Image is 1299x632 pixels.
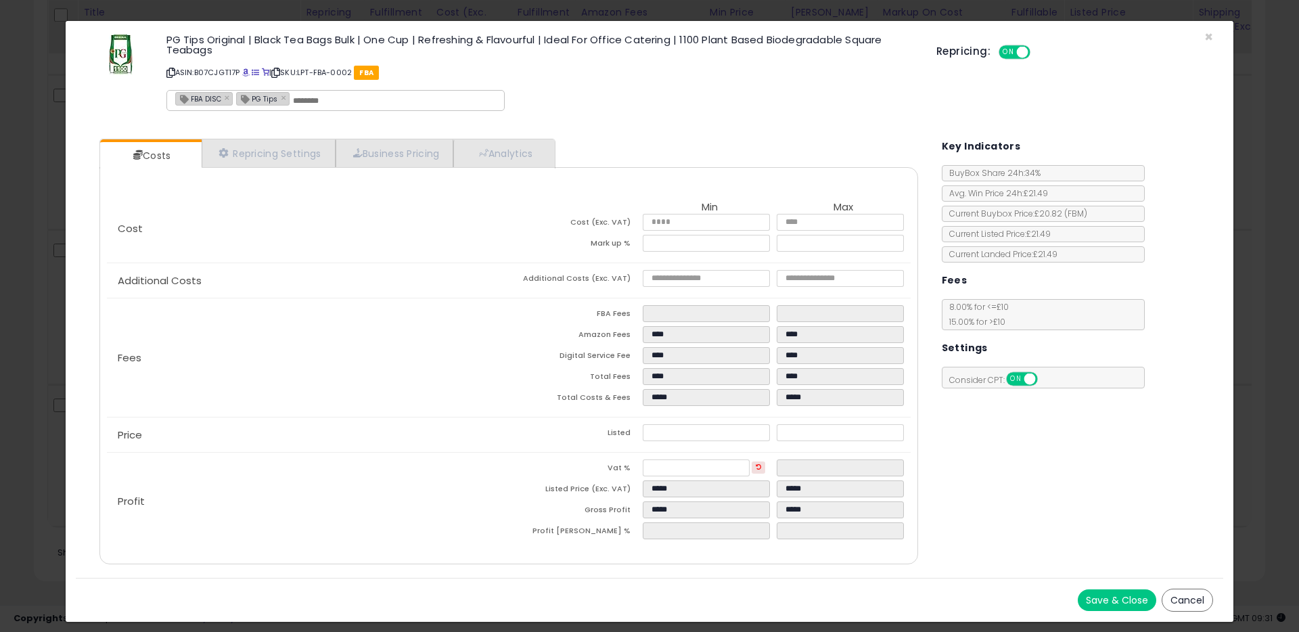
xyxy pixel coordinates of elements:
[237,93,277,104] span: PG Tips
[100,142,200,169] a: Costs
[942,301,1009,328] span: 8.00 % for <= £10
[936,46,990,57] h5: Repricing:
[1000,47,1017,58] span: ON
[166,35,917,55] h3: PG Tips Original | Black Tea Bags Bulk | One Cup | Refreshing & Flavourful | Ideal For Office Cat...
[942,374,1055,386] span: Consider CPT:
[107,430,509,441] p: Price
[509,424,643,445] td: Listed
[225,91,233,104] a: ×
[1035,374,1057,385] span: OFF
[242,67,250,78] a: BuyBox page
[643,202,777,214] th: Min
[509,347,643,368] td: Digital Service Fee
[942,208,1087,219] span: Current Buybox Price:
[942,248,1057,260] span: Current Landed Price: £21.49
[509,368,643,389] td: Total Fees
[1007,374,1024,385] span: ON
[107,275,509,286] p: Additional Costs
[252,67,259,78] a: All offer listings
[166,62,917,83] p: ASIN: B07CJGT17P | SKU: LPT-FBA-0002
[1028,47,1050,58] span: OFF
[202,139,336,167] a: Repricing Settings
[509,459,643,480] td: Vat %
[453,139,553,167] a: Analytics
[509,214,643,235] td: Cost (Exc. VAT)
[509,389,643,410] td: Total Costs & Fees
[509,326,643,347] td: Amazon Fees
[509,270,643,291] td: Additional Costs (Exc. VAT)
[942,138,1021,155] h5: Key Indicators
[942,167,1041,179] span: BuyBox Share 24h: 34%
[107,353,509,363] p: Fees
[777,202,911,214] th: Max
[942,316,1005,328] span: 15.00 % for > £10
[176,93,221,104] span: FBA DISC
[1064,208,1087,219] span: ( FBM )
[942,272,967,289] h5: Fees
[107,223,509,234] p: Cost
[281,91,289,104] a: ×
[509,235,643,256] td: Mark up %
[942,228,1051,240] span: Current Listed Price: £21.49
[509,501,643,522] td: Gross Profit
[336,139,454,167] a: Business Pricing
[107,496,509,507] p: Profit
[1162,589,1213,612] button: Cancel
[509,480,643,501] td: Listed Price (Exc. VAT)
[1034,208,1087,219] span: £20.82
[942,340,988,357] h5: Settings
[109,35,133,75] img: 41LGuZiBVBL._SL60_.jpg
[262,67,269,78] a: Your listing only
[509,305,643,326] td: FBA Fees
[509,522,643,543] td: Profit [PERSON_NAME] %
[1078,589,1156,611] button: Save & Close
[1204,27,1213,47] span: ×
[942,187,1048,199] span: Avg. Win Price 24h: £21.49
[354,66,379,80] span: FBA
